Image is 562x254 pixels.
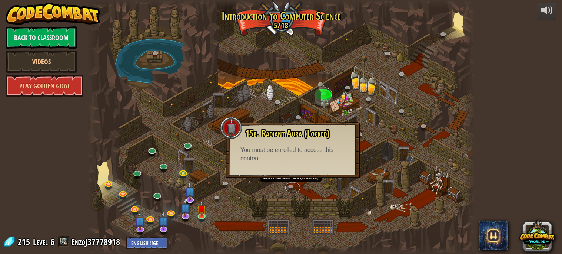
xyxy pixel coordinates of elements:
[240,146,345,163] div: You must be enrolled to access this content
[245,127,330,140] span: 15b. Radiant Aura (Locked)
[135,212,146,230] img: level-banner-unstarted-subscriber.png
[197,201,206,217] img: level-banner-unstarted.png
[538,3,556,20] button: Adjust volume
[158,211,169,230] img: level-banner-unstarted-subscriber.png
[50,236,54,248] span: 6
[6,26,77,49] a: Back to Classroom
[33,236,48,248] span: Level
[180,198,191,217] img: level-banner-unstarted-subscriber.png
[184,182,195,201] img: level-banner-unstarted-subscriber.png
[6,75,83,97] a: Play Golden Goal
[6,3,100,25] img: CodeCombat - Learn how to code by playing a game
[18,236,32,248] span: 215
[6,51,77,73] a: Videos
[71,236,122,248] a: EnzoJ37778918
